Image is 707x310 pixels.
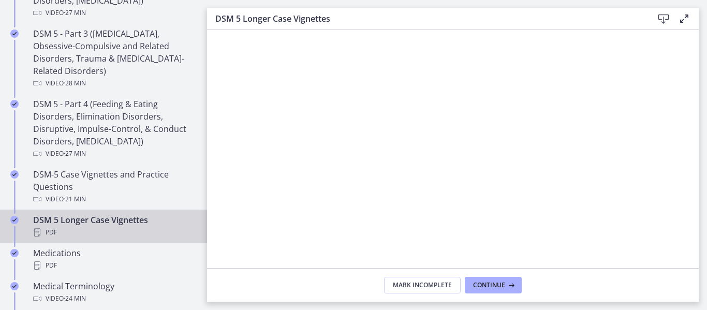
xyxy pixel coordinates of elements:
[64,193,86,205] span: · 21 min
[64,147,86,160] span: · 27 min
[33,214,195,239] div: DSM 5 Longer Case Vignettes
[384,277,461,293] button: Mark Incomplete
[33,168,195,205] div: DSM-5 Case Vignettes and Practice Questions
[33,193,195,205] div: Video
[10,100,19,108] i: Completed
[33,7,195,19] div: Video
[10,249,19,257] i: Completed
[10,216,19,224] i: Completed
[33,280,195,305] div: Medical Terminology
[33,147,195,160] div: Video
[64,292,86,305] span: · 24 min
[33,226,195,239] div: PDF
[215,12,637,25] h3: DSM 5 Longer Case Vignettes
[10,170,19,179] i: Completed
[465,277,522,293] button: Continue
[10,29,19,38] i: Completed
[33,259,195,272] div: PDF
[33,292,195,305] div: Video
[33,77,195,90] div: Video
[33,27,195,90] div: DSM 5 - Part 3 ([MEDICAL_DATA], Obsessive-Compulsive and Related Disorders, Trauma & [MEDICAL_DAT...
[64,7,86,19] span: · 27 min
[10,282,19,290] i: Completed
[33,98,195,160] div: DSM 5 - Part 4 (Feeding & Eating Disorders, Elimination Disorders, Disruptive, Impulse-Control, &...
[33,247,195,272] div: Medications
[64,77,86,90] span: · 28 min
[473,281,505,289] span: Continue
[393,281,452,289] span: Mark Incomplete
